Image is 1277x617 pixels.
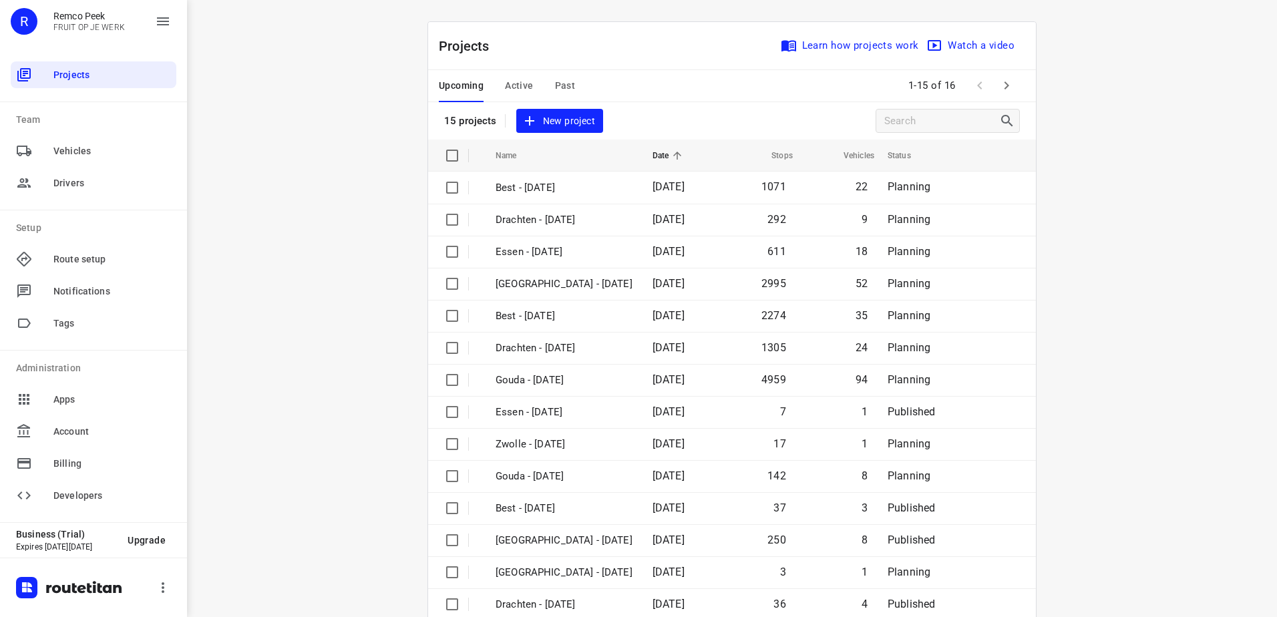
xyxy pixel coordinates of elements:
span: [DATE] [653,245,685,258]
span: 17 [773,437,785,450]
span: New project [524,113,595,130]
span: [DATE] [653,437,685,450]
input: Search projects [884,111,999,132]
span: Planning [888,277,930,290]
p: Zwolle - Thursday [496,533,632,548]
span: Planning [888,213,930,226]
span: [DATE] [653,405,685,418]
span: 9 [862,213,868,226]
span: Vehicles [826,148,874,164]
span: 4 [862,598,868,610]
p: Best - Wednesday [496,180,632,196]
p: Setup [16,221,176,235]
span: Status [888,148,928,164]
span: 1071 [761,180,786,193]
span: 292 [767,213,786,226]
span: 142 [767,469,786,482]
span: Billing [53,457,171,471]
p: Remco Peek [53,11,125,21]
span: 1305 [761,341,786,354]
span: 1 [862,437,868,450]
p: Best - Monday [496,308,632,324]
span: 3 [780,566,786,578]
span: 36 [773,598,785,610]
p: Team [16,113,176,127]
span: Planning [888,309,930,322]
span: Past [555,77,576,94]
p: Expires [DATE][DATE] [16,542,117,552]
span: 7 [780,405,786,418]
p: Antwerpen - Thursday [496,565,632,580]
span: Active [505,77,533,94]
p: Gouda - Monday [496,373,632,388]
span: 18 [856,245,868,258]
p: Drachten - Thursday [496,597,632,612]
span: Developers [53,489,171,503]
span: Name [496,148,534,164]
span: [DATE] [653,501,685,514]
span: 1 [862,405,868,418]
span: 1 [862,566,868,578]
p: Best - Friday [496,501,632,516]
div: Search [999,113,1019,129]
p: Zwolle - Friday [496,437,632,452]
p: Essen - Monday [496,244,632,260]
span: Planning [888,566,930,578]
span: 2274 [761,309,786,322]
span: [DATE] [653,277,685,290]
span: 1-15 of 16 [903,71,961,100]
span: 4959 [761,373,786,386]
span: 611 [767,245,786,258]
button: Upgrade [117,528,176,552]
span: 2995 [761,277,786,290]
span: 22 [856,180,868,193]
span: 250 [767,534,786,546]
span: Stops [754,148,793,164]
span: Planning [888,341,930,354]
span: Vehicles [53,144,171,158]
div: Apps [11,386,176,413]
span: 37 [773,501,785,514]
div: Projects [11,61,176,88]
button: New project [516,109,603,134]
span: [DATE] [653,180,685,193]
div: Billing [11,450,176,477]
span: Account [53,425,171,439]
span: Upgrade [128,535,166,546]
div: Tags [11,310,176,337]
p: Gouda - Friday [496,469,632,484]
div: Route setup [11,246,176,272]
p: Business (Trial) [16,529,117,540]
span: Previous Page [966,72,993,99]
div: Notifications [11,278,176,304]
p: Drachten - Monday [496,341,632,356]
span: 52 [856,277,868,290]
span: [DATE] [653,469,685,482]
div: Developers [11,482,176,509]
span: Projects [53,68,171,82]
span: [DATE] [653,213,685,226]
span: [DATE] [653,598,685,610]
p: Drachten - Tuesday [496,212,632,228]
span: Apps [53,393,171,407]
span: Drivers [53,176,171,190]
span: [DATE] [653,534,685,546]
span: Date [653,148,687,164]
span: Upcoming [439,77,484,94]
div: Account [11,418,176,445]
span: 24 [856,341,868,354]
span: Published [888,405,936,418]
span: Planning [888,437,930,450]
span: 3 [862,501,868,514]
p: Zwolle - Monday [496,276,632,292]
span: 35 [856,309,868,322]
span: Notifications [53,284,171,298]
span: 8 [862,534,868,546]
div: Vehicles [11,138,176,164]
span: 94 [856,373,868,386]
span: Published [888,501,936,514]
span: Planning [888,373,930,386]
span: [DATE] [653,309,685,322]
span: 8 [862,469,868,482]
span: Tags [53,317,171,331]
